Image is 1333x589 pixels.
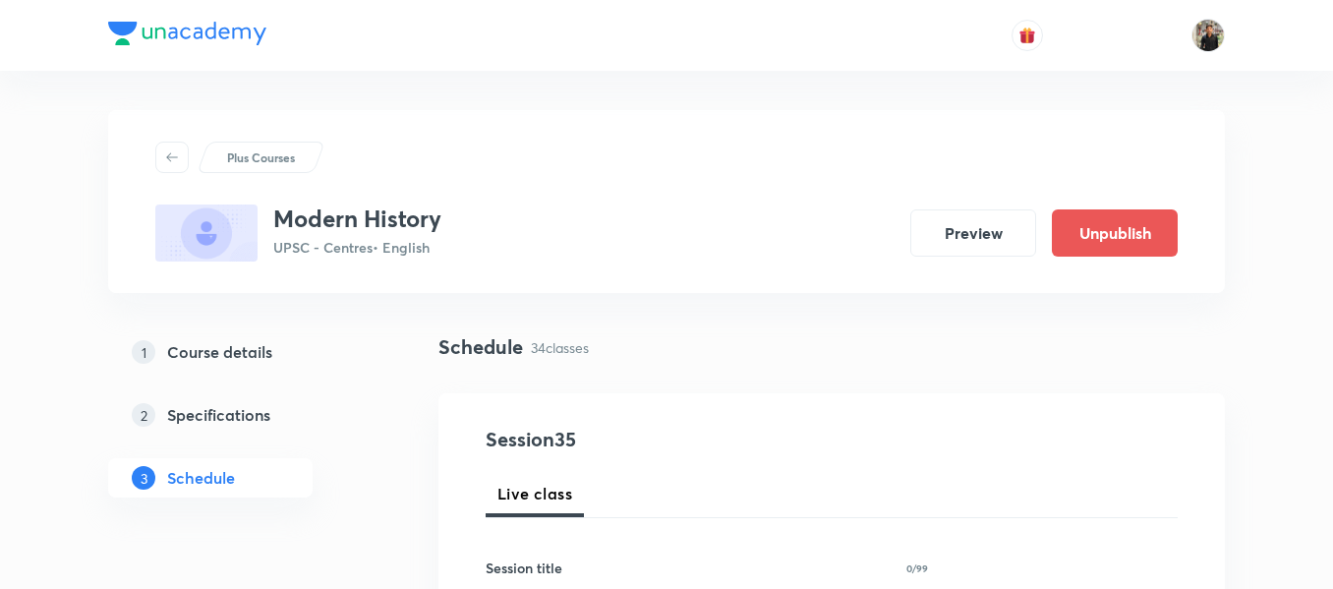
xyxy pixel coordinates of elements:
button: Unpublish [1052,209,1178,257]
h3: Modern History [273,205,441,233]
p: 3 [132,466,155,490]
h4: Session 35 [486,425,844,454]
img: Yudhishthir [1191,19,1225,52]
p: Plus Courses [227,148,295,166]
p: UPSC - Centres • English [273,237,441,258]
a: 1Course details [108,332,376,372]
h6: Session title [486,558,562,578]
h5: Specifications [167,403,270,427]
button: Preview [910,209,1036,257]
img: 77D244C9-B9A8-4689-982E-FCB94D459DE3_plus.png [155,205,258,262]
h5: Course details [167,340,272,364]
img: Company Logo [108,22,266,45]
p: 2 [132,403,155,427]
img: avatar [1018,27,1036,44]
h4: Schedule [438,332,523,362]
p: 1 [132,340,155,364]
button: avatar [1012,20,1043,51]
a: Company Logo [108,22,266,50]
a: 2Specifications [108,395,376,435]
p: 34 classes [531,337,589,358]
span: Live class [497,482,572,505]
h5: Schedule [167,466,235,490]
p: 0/99 [906,563,928,573]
